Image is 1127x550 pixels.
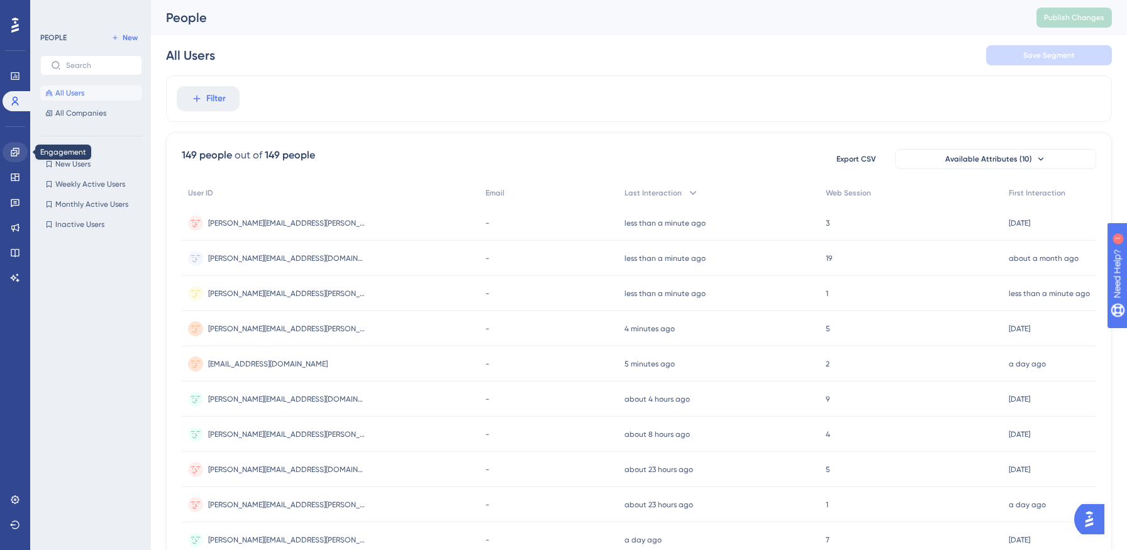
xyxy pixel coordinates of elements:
[206,91,226,106] span: Filter
[836,154,876,164] span: Export CSV
[107,30,142,45] button: New
[1009,219,1030,228] time: [DATE]
[40,217,142,232] button: Inactive Users
[625,254,706,263] time: less than a minute ago
[1009,254,1079,263] time: about a month ago
[1009,360,1046,368] time: a day ago
[1074,500,1112,538] iframe: UserGuiding AI Assistant Launcher
[265,148,315,163] div: 149 people
[208,359,328,369] span: [EMAIL_ADDRESS][DOMAIN_NAME]
[486,465,489,475] span: -
[30,3,79,18] span: Need Help?
[486,324,489,334] span: -
[166,47,215,64] div: All Users
[1009,289,1090,298] time: less than a minute ago
[625,360,675,368] time: 5 minutes ago
[625,536,662,544] time: a day ago
[1009,500,1046,509] time: a day ago
[486,253,489,263] span: -
[826,324,830,334] span: 5
[208,500,365,510] span: [PERSON_NAME][EMAIL_ADDRESS][PERSON_NAME][DOMAIN_NAME]
[40,33,67,43] div: PEOPLE
[55,108,106,118] span: All Companies
[55,199,128,209] span: Monthly Active Users
[40,157,142,172] button: New Users
[208,429,365,439] span: [PERSON_NAME][EMAIL_ADDRESS][PERSON_NAME][DOMAIN_NAME]
[625,219,706,228] time: less than a minute ago
[1009,324,1030,333] time: [DATE]
[486,535,489,545] span: -
[486,359,489,369] span: -
[55,159,91,169] span: New Users
[945,154,1032,164] span: Available Attributes (10)
[486,188,504,198] span: Email
[55,219,104,229] span: Inactive Users
[1009,430,1030,439] time: [DATE]
[40,106,142,121] button: All Companies
[208,289,365,299] span: [PERSON_NAME][EMAIL_ADDRESS][PERSON_NAME][DOMAIN_NAME]
[208,253,365,263] span: [PERSON_NAME][EMAIL_ADDRESS][DOMAIN_NAME]
[40,197,142,212] button: Monthly Active Users
[208,535,365,545] span: [PERSON_NAME][EMAIL_ADDRESS][PERSON_NAME][DOMAIN_NAME]
[625,395,690,404] time: about 4 hours ago
[1023,50,1075,60] span: Save Segment
[826,218,830,228] span: 3
[55,179,125,189] span: Weekly Active Users
[182,148,232,163] div: 149 people
[66,61,131,70] input: Search
[486,500,489,510] span: -
[1009,465,1030,474] time: [DATE]
[986,45,1112,65] button: Save Segment
[826,394,830,404] span: 9
[177,86,240,111] button: Filter
[166,9,1005,26] div: People
[625,430,690,439] time: about 8 hours ago
[1009,188,1065,198] span: First Interaction
[625,324,675,333] time: 4 minutes ago
[40,85,142,101] button: All Users
[826,429,830,439] span: 4
[826,188,871,198] span: Web Session
[486,429,489,439] span: -
[1044,13,1104,23] span: Publish Changes
[188,188,213,198] span: User ID
[486,289,489,299] span: -
[625,465,693,474] time: about 23 hours ago
[824,149,887,169] button: Export CSV
[486,394,489,404] span: -
[87,6,91,16] div: 1
[625,188,682,198] span: Last Interaction
[55,88,84,98] span: All Users
[826,253,832,263] span: 19
[826,535,830,545] span: 7
[826,289,828,299] span: 1
[895,149,1096,169] button: Available Attributes (10)
[826,359,830,369] span: 2
[208,324,365,334] span: [PERSON_NAME][EMAIL_ADDRESS][PERSON_NAME][DOMAIN_NAME]
[625,500,693,509] time: about 23 hours ago
[1009,536,1030,544] time: [DATE]
[1036,8,1112,28] button: Publish Changes
[208,465,365,475] span: [PERSON_NAME][EMAIL_ADDRESS][DOMAIN_NAME]
[486,218,489,228] span: -
[40,177,142,192] button: Weekly Active Users
[1009,395,1030,404] time: [DATE]
[826,465,830,475] span: 5
[208,394,365,404] span: [PERSON_NAME][EMAIL_ADDRESS][DOMAIN_NAME]
[235,148,262,163] div: out of
[826,500,828,510] span: 1
[625,289,706,298] time: less than a minute ago
[208,218,365,228] span: [PERSON_NAME][EMAIL_ADDRESS][PERSON_NAME][DOMAIN_NAME]
[123,33,138,43] span: New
